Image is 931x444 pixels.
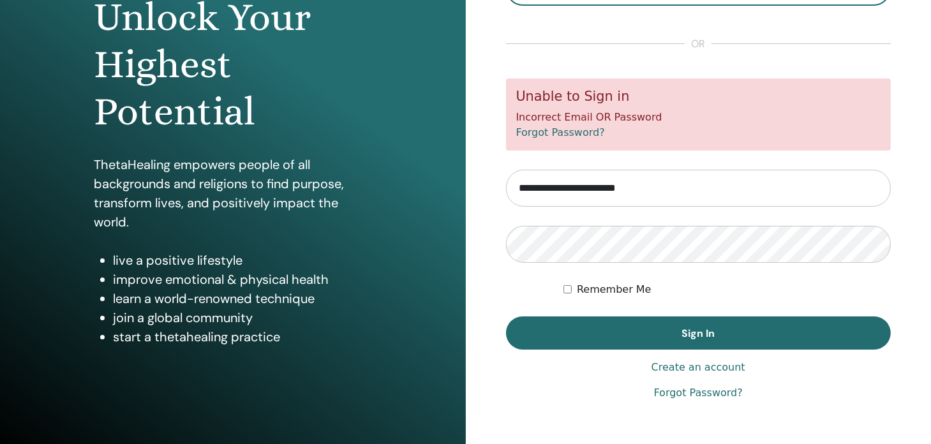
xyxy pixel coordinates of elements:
[577,282,652,297] label: Remember Me
[506,78,891,151] div: Incorrect Email OR Password
[516,126,605,138] a: Forgot Password?
[506,316,891,350] button: Sign In
[652,360,745,375] a: Create an account
[685,36,711,52] span: or
[113,327,372,346] li: start a thetahealing practice
[113,251,372,270] li: live a positive lifestyle
[113,289,372,308] li: learn a world-renowned technique
[681,327,715,340] span: Sign In
[654,385,743,401] a: Forgot Password?
[113,308,372,327] li: join a global community
[113,270,372,289] li: improve emotional & physical health
[516,89,881,105] h5: Unable to Sign in
[563,282,891,297] div: Keep me authenticated indefinitely or until I manually logout
[94,155,372,232] p: ThetaHealing empowers people of all backgrounds and religions to find purpose, transform lives, a...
